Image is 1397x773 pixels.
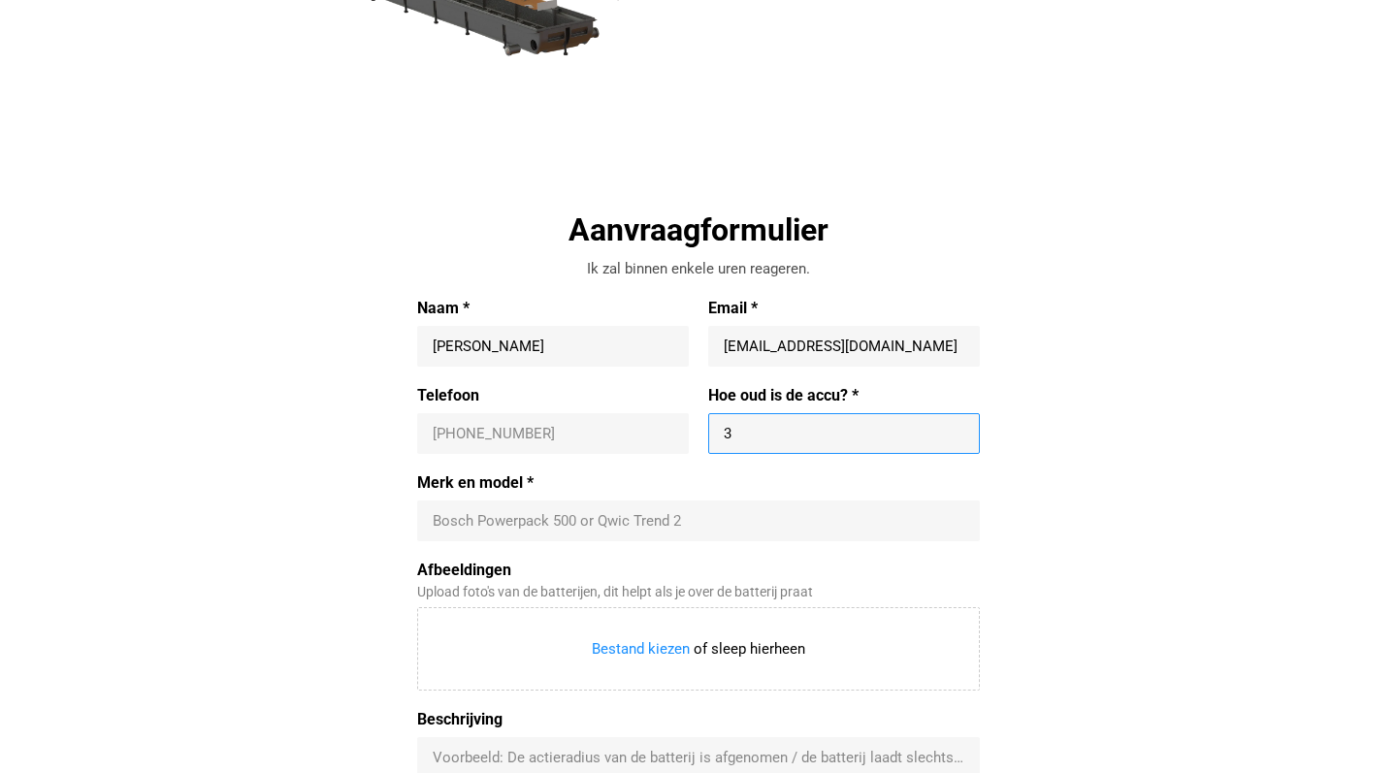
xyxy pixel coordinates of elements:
[417,473,980,493] label: Merk en model *
[417,710,980,729] label: Beschrijving
[433,337,673,356] input: Naam *
[708,299,980,318] label: Email *
[417,299,689,318] label: Naam *
[417,561,980,580] label: Afbeeldingen
[417,584,980,600] div: Upload foto's van de batterijen, dit helpt als je over de batterij praat
[417,386,689,405] label: Telefoon
[433,424,673,443] input: +31 647493275
[417,259,980,279] div: Ik zal binnen enkele uren reageren.
[708,386,980,405] label: Hoe oud is de accu? *
[433,511,964,531] input: Merk en model *
[417,209,980,250] div: Aanvraagformulier
[724,337,964,356] input: Email *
